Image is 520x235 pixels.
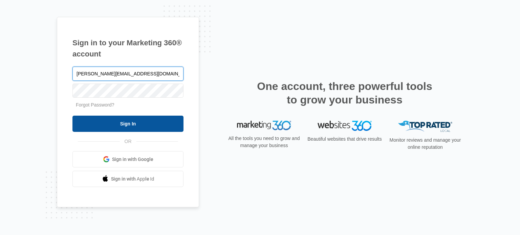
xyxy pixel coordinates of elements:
h1: Sign in to your Marketing 360® account [72,37,183,60]
a: Sign in with Apple Id [72,171,183,187]
span: Sign in with Apple Id [111,175,154,183]
input: Email [72,67,183,81]
img: Websites 360 [318,121,372,131]
img: Top Rated Local [398,121,452,132]
span: Sign in with Google [112,156,153,163]
h2: One account, three powerful tools to grow your business [255,79,434,107]
p: Beautiful websites that drive results [307,136,383,143]
span: OR [120,138,136,145]
img: Marketing 360 [237,121,291,130]
input: Sign In [72,116,183,132]
p: All the tools you need to grow and manage your business [226,135,302,149]
a: Forgot Password? [76,102,114,108]
p: Monitor reviews and manage your online reputation [387,137,463,151]
a: Sign in with Google [72,151,183,167]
